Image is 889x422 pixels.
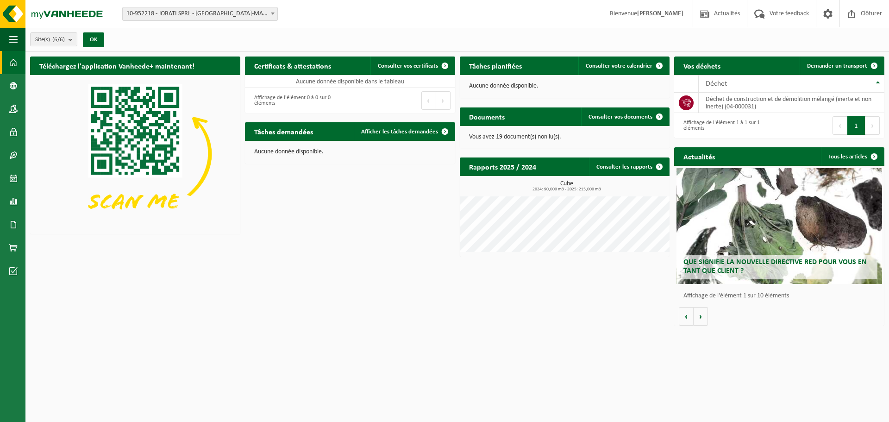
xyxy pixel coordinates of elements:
[847,116,865,135] button: 1
[245,122,322,140] h2: Tâches demandées
[674,57,730,75] h2: Vos déchets
[436,91,451,110] button: Next
[361,129,438,135] span: Afficher les tâches demandées
[586,63,652,69] span: Consulter votre calendrier
[699,93,884,113] td: déchet de construction et de démolition mélangé (inerte et non inerte) (04-000031)
[464,181,670,192] h3: Cube
[245,75,455,88] td: Aucune donnée disponible dans le tableau
[694,307,708,326] button: Volgende
[245,57,340,75] h2: Certificats & attestations
[683,293,880,299] p: Affichage de l'élément 1 sur 10 éléments
[679,307,694,326] button: Vorige
[469,134,661,140] p: Vous avez 19 document(s) non lu(s).
[683,258,867,275] span: Que signifie la nouvelle directive RED pour vous en tant que client ?
[30,57,204,75] h2: Téléchargez l'application Vanheede+ maintenant!
[833,116,847,135] button: Previous
[254,149,446,155] p: Aucune donnée disponible.
[460,57,531,75] h2: Tâches planifiées
[460,107,514,126] h2: Documents
[421,91,436,110] button: Previous
[469,83,661,89] p: Aucune donnée disponible.
[52,37,65,43] count: (6/6)
[865,116,880,135] button: Next
[588,114,652,120] span: Consulter vos documents
[800,57,883,75] a: Demander un transport
[676,168,883,284] a: Que signifie la nouvelle directive RED pour vous en tant que client ?
[679,115,775,136] div: Affichage de l'élément 1 à 1 sur 1 éléments
[589,157,669,176] a: Consulter les rapports
[460,157,545,176] h2: Rapports 2025 / 2024
[637,10,683,17] strong: [PERSON_NAME]
[83,32,104,47] button: OK
[581,107,669,126] a: Consulter vos documents
[354,122,454,141] a: Afficher les tâches demandées
[123,7,277,20] span: 10-952218 - JOBATI SPRL - MONT-SUR-MARCHIENNE
[464,187,670,192] span: 2024: 90,000 m3 - 2025: 215,000 m3
[30,32,77,46] button: Site(s)(6/6)
[122,7,278,21] span: 10-952218 - JOBATI SPRL - MONT-SUR-MARCHIENNE
[370,57,454,75] a: Consulter vos certificats
[378,63,438,69] span: Consulter vos certificats
[807,63,867,69] span: Demander un transport
[706,80,727,88] span: Déchet
[30,75,240,233] img: Download de VHEPlus App
[35,33,65,47] span: Site(s)
[674,147,724,165] h2: Actualités
[578,57,669,75] a: Consulter votre calendrier
[250,90,345,111] div: Affichage de l'élément 0 à 0 sur 0 éléments
[821,147,883,166] a: Tous les articles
